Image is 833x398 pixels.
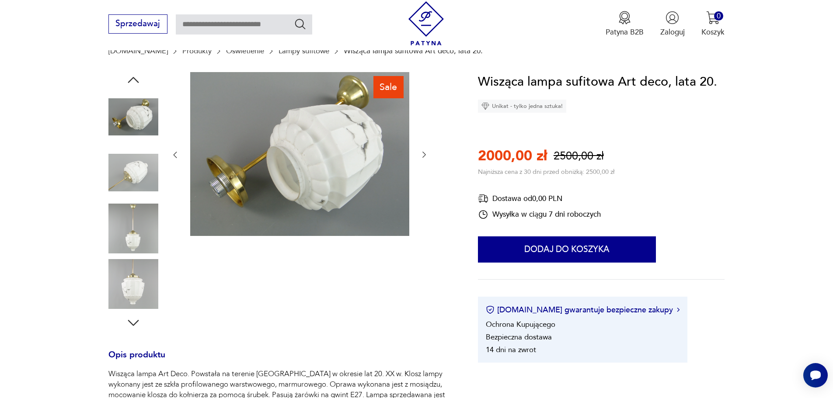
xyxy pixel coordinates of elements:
[478,236,656,263] button: Dodaj do koszyka
[481,102,489,110] img: Ikona diamentu
[344,47,483,55] p: Wisząca lampa sufitowa Art deco, lata 20.
[803,363,828,388] iframe: Smartsupp widget button
[108,148,158,197] img: Zdjęcie produktu Wisząca lampa sufitowa Art deco, lata 20.
[108,47,168,55] a: [DOMAIN_NAME]
[706,11,720,24] img: Ikona koszyka
[486,305,680,315] button: [DOMAIN_NAME] gwarantuje bezpieczne zakupy
[701,27,725,37] p: Koszyk
[108,92,158,142] img: Zdjęcie produktu Wisząca lampa sufitowa Art deco, lata 20.
[108,14,167,34] button: Sprzedawaj
[373,76,404,98] div: Sale
[660,27,685,37] p: Zaloguj
[666,11,679,24] img: Ikonka użytkownika
[606,11,644,37] button: Patyna B2B
[618,11,631,24] img: Ikona medalu
[478,193,488,204] img: Ikona dostawy
[108,352,453,369] h3: Opis produktu
[478,193,601,204] div: Dostawa od 0,00 PLN
[108,259,158,309] img: Zdjęcie produktu Wisząca lampa sufitowa Art deco, lata 20.
[486,319,555,329] li: Ochrona Kupującego
[190,72,409,236] img: Zdjęcie produktu Wisząca lampa sufitowa Art deco, lata 20.
[486,332,552,342] li: Bezpieczna dostawa
[294,17,307,30] button: Szukaj
[478,146,547,166] p: 2000,00 zł
[478,168,614,176] p: Najniższa cena z 30 dni przed obniżką: 2500,00 zł
[404,1,448,45] img: Patyna - sklep z meblami i dekoracjami vintage
[478,72,717,92] h1: Wisząca lampa sufitowa Art deco, lata 20.
[108,204,158,253] img: Zdjęcie produktu Wisząca lampa sufitowa Art deco, lata 20.
[606,11,644,37] a: Ikona medaluPatyna B2B
[554,149,604,164] p: 2500,00 zł
[478,209,601,220] div: Wysyłka w ciągu 7 dni roboczych
[677,308,680,312] img: Ikona strzałki w prawo
[182,47,212,55] a: Produkty
[478,100,566,113] div: Unikat - tylko jedna sztuka!
[714,11,723,21] div: 0
[701,11,725,37] button: 0Koszyk
[226,47,264,55] a: Oświetlenie
[660,11,685,37] button: Zaloguj
[279,47,329,55] a: Lampy sufitowe
[606,27,644,37] p: Patyna B2B
[108,21,167,28] a: Sprzedawaj
[486,305,495,314] img: Ikona certyfikatu
[486,345,536,355] li: 14 dni na zwrot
